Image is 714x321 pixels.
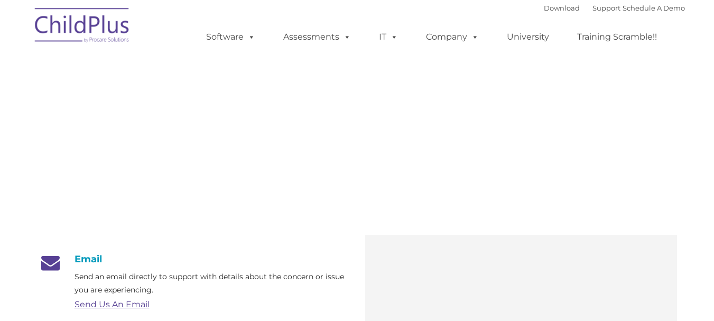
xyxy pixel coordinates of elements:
font: | [544,4,685,12]
a: Company [415,26,489,48]
a: Send Us An Email [75,299,150,309]
p: Send an email directly to support with details about the concern or issue you are experiencing. [75,270,349,297]
a: Support [592,4,620,12]
a: Training Scramble!! [567,26,667,48]
a: University [496,26,560,48]
a: Software [196,26,266,48]
h4: Email [38,253,349,265]
a: IT [368,26,409,48]
a: Schedule A Demo [623,4,685,12]
a: Assessments [273,26,361,48]
img: ChildPlus by Procare Solutions [30,1,135,53]
a: Download [544,4,580,12]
